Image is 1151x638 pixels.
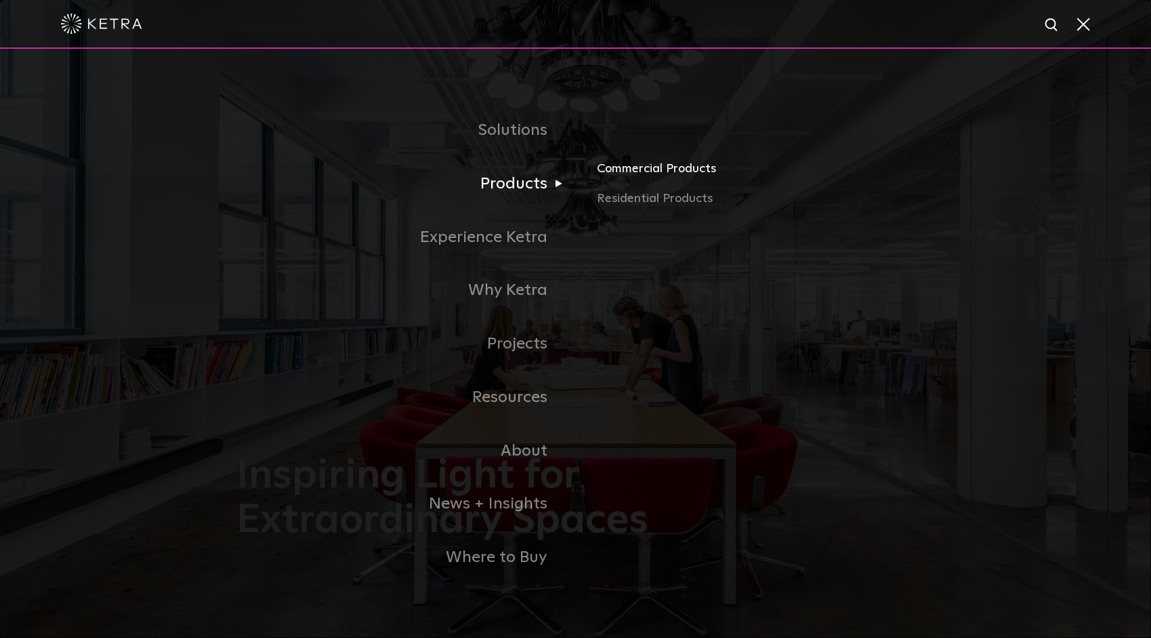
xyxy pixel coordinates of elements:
div: Navigation Menu [237,104,915,584]
a: Products [237,157,576,211]
a: About [237,424,576,478]
a: Commercial Products [597,159,914,189]
a: Where to Buy [237,531,576,584]
img: search icon [1044,17,1061,34]
img: ketra-logo-2019-white [61,14,142,34]
a: Projects [237,317,576,371]
a: News + Insights [237,477,576,531]
a: Experience Ketra [237,211,576,264]
a: Solutions [237,104,576,157]
a: Residential Products [597,189,914,209]
a: Resources [237,371,576,424]
a: Why Ketra [237,264,576,317]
